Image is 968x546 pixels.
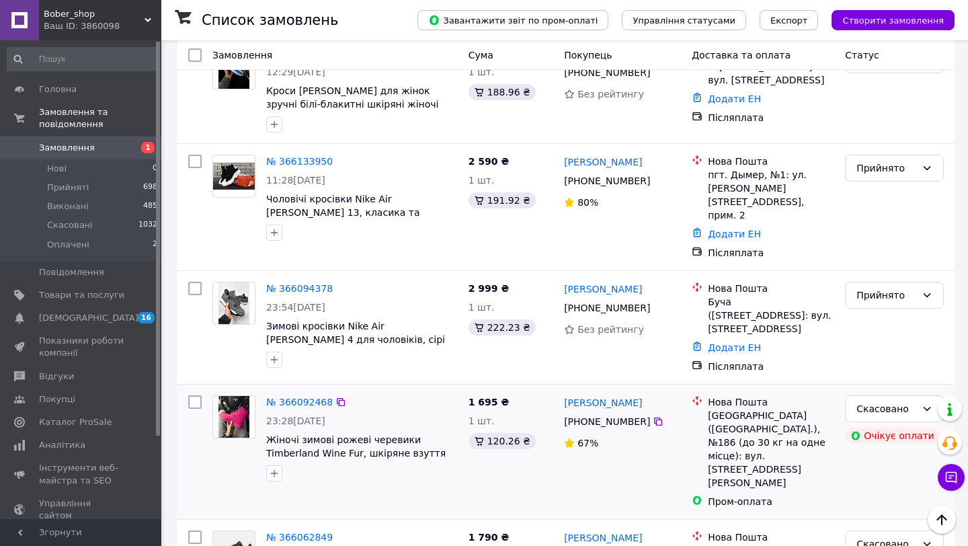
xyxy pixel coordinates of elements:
[266,67,325,77] span: 12:29[DATE]
[47,182,89,194] span: Прийняті
[212,282,255,325] a: Фото товару
[39,498,124,522] span: Управління сайтом
[469,50,493,61] span: Cума
[577,324,644,335] span: Без рейтингу
[708,60,834,87] div: с. [STREET_ADDRESS]: вул. [STREET_ADDRESS]
[469,532,510,543] span: 1 790 ₴
[39,439,85,451] span: Аналітика
[564,155,642,169] a: [PERSON_NAME]
[708,111,834,124] div: Післяплата
[266,283,333,294] a: № 366094378
[564,282,642,296] a: [PERSON_NAME]
[561,171,653,190] div: [PHONE_NUMBER]
[266,302,325,313] span: 23:54[DATE]
[708,282,834,295] div: Нова Пошта
[708,395,834,409] div: Нова Пошта
[938,464,965,491] button: Чат з покупцем
[153,163,157,175] span: 0
[708,155,834,168] div: Нова Пошта
[266,156,333,167] a: № 366133950
[212,50,272,61] span: Замовлення
[47,219,93,231] span: Скасовані
[47,163,67,175] span: Нові
[7,47,159,71] input: Пошук
[39,462,124,486] span: Інструменти веб-майстра та SEO
[561,299,653,317] div: [PHONE_NUMBER]
[469,397,510,407] span: 1 695 ₴
[842,15,944,26] span: Створити замовлення
[417,10,608,30] button: Завантажити звіт по пром-оплаті
[39,83,77,95] span: Головна
[770,15,808,26] span: Експорт
[708,295,834,336] div: Буча ([STREET_ADDRESS]: вул. [STREET_ADDRESS]
[708,342,761,353] a: Додати ЕН
[47,200,89,212] span: Виконані
[218,396,250,438] img: Фото товару
[47,239,89,251] span: Оплачені
[39,312,138,324] span: [DEMOGRAPHIC_DATA]
[202,12,338,28] h1: Список замовлень
[708,495,834,508] div: Пром-оплата
[266,194,419,231] a: Чоловічі кросівки Nike Air [PERSON_NAME] 13, класика та комфорт [PERSON_NAME] 13
[577,197,598,208] span: 80%
[39,266,104,278] span: Повідомлення
[213,163,255,190] img: Фото товару
[469,416,495,426] span: 1 шт.
[622,10,746,30] button: Управління статусами
[469,84,536,100] div: 188.96 ₴
[266,397,333,407] a: № 366092468
[266,434,448,485] a: Жіночі зимові рожеві черевики Timberland Wine Fur, шкіряне взуття на хутрі [GEOGRAPHIC_DATA], [PE...
[577,438,598,448] span: 67%
[469,433,536,449] div: 120.26 ₴
[212,155,255,198] a: Фото товару
[39,142,95,154] span: Замовлення
[428,14,598,26] span: Завантажити звіт по пром-оплаті
[39,106,161,130] span: Замовлення та повідомлення
[708,360,834,373] div: Післяплата
[266,321,445,372] a: Зимові кросівки Nike Air [PERSON_NAME] 4 для чоловіків, сірі шкіряні на меху для зими Найк аір [P...
[708,229,761,239] a: Додати ЕН
[845,50,879,61] span: Статус
[708,93,761,104] a: Додати ЕН
[266,175,325,186] span: 11:28[DATE]
[469,67,495,77] span: 1 шт.
[708,531,834,544] div: Нова Пошта
[143,200,157,212] span: 485
[141,142,155,153] span: 1
[845,428,940,444] div: Очікує оплати
[469,319,536,336] div: 222.23 ₴
[39,289,124,301] span: Товари та послуги
[469,192,536,208] div: 191.92 ₴
[708,168,834,222] div: пгт. Дымер, №1: ул. [PERSON_NAME][STREET_ADDRESS], прим. 2
[633,15,735,26] span: Управління статусами
[856,401,916,416] div: Скасовано
[818,14,955,25] a: Створити замовлення
[469,156,510,167] span: 2 590 ₴
[561,412,653,431] div: [PHONE_NUMBER]
[708,246,834,260] div: Післяплата
[266,85,439,136] a: Кроси [PERSON_NAME] для жінок зручні білі-блакитні шкіряні жіночі кросівки Nike Air [PERSON_NAME]...
[469,283,510,294] span: 2 999 ₴
[564,396,642,409] a: [PERSON_NAME]
[469,175,495,186] span: 1 шт.
[44,8,145,20] span: Bober_shop
[564,531,642,545] a: [PERSON_NAME]
[856,161,916,175] div: Прийнято
[561,63,653,82] div: [PHONE_NUMBER]
[832,10,955,30] button: Створити замовлення
[153,239,157,251] span: 2
[266,532,333,543] a: № 366062849
[138,312,155,323] span: 16
[218,282,250,324] img: Фото товару
[39,393,75,405] span: Покупці
[266,416,325,426] span: 23:28[DATE]
[469,302,495,313] span: 1 шт.
[39,335,124,359] span: Показники роботи компанії
[138,219,157,231] span: 1032
[708,409,834,490] div: [GEOGRAPHIC_DATA] ([GEOGRAPHIC_DATA].), №186 (до 30 кг на одне місце): вул. [STREET_ADDRESS][PERS...
[143,182,157,194] span: 698
[212,395,255,438] a: Фото товару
